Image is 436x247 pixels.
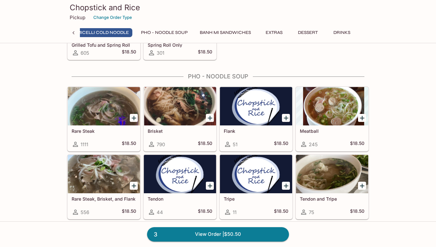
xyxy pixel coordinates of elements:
[206,182,214,190] button: Add Tendon
[150,230,161,239] span: 3
[296,155,369,219] a: Tendon and Tripe75$18.50
[147,227,289,241] a: 3View Order |$50.50
[157,50,164,56] span: 301
[350,140,364,148] h5: $18.50
[81,50,89,56] span: 605
[309,141,318,147] span: 245
[282,114,290,122] button: Add Flank
[296,155,368,193] div: Tendon and Tripe
[137,28,191,37] button: Pho - Noodle Soup
[144,155,216,193] div: Tendon
[300,128,364,134] h5: Meatball
[274,140,288,148] h5: $18.50
[70,14,85,20] p: Pickup
[198,208,212,216] h5: $18.50
[67,155,140,219] a: Rare Steak, Brisket, and Flank556$18.50
[72,128,136,134] h5: Rare Steak
[296,87,369,151] a: Meatball245$18.50
[70,3,366,12] h3: Chopstick and Rice
[64,28,132,37] button: Vermicelli Cold Noodle
[130,182,138,190] button: Add Rare Steak, Brisket, and Flank
[130,114,138,122] button: Add Rare Steak
[90,12,135,22] button: Change Order Type
[206,114,214,122] button: Add Brisket
[148,128,212,134] h5: Brisket
[327,28,356,37] button: Drinks
[144,87,216,125] div: Brisket
[196,28,254,37] button: Banh Mi Sandwiches
[144,87,216,151] a: Brisket790$18.50
[68,87,140,125] div: Rare Steak
[198,49,212,57] h5: $18.50
[309,209,314,215] span: 75
[72,196,136,202] h5: Rare Steak, Brisket, and Flank
[358,182,366,190] button: Add Tendon and Tripe
[68,155,140,193] div: Rare Steak, Brisket, and Flank
[224,196,288,202] h5: Tripe
[81,209,89,215] span: 556
[122,140,136,148] h5: $18.50
[122,49,136,57] h5: $18.50
[282,182,290,190] button: Add Tripe
[220,87,292,151] a: Flank51$18.50
[198,140,212,148] h5: $18.50
[293,28,322,37] button: Dessert
[233,141,237,147] span: 51
[81,141,88,147] span: 1111
[350,208,364,216] h5: $18.50
[67,87,140,151] a: Rare Steak1111$18.50
[358,114,366,122] button: Add Meatball
[296,87,368,125] div: Meatball
[274,208,288,216] h5: $18.50
[157,209,163,215] span: 44
[233,209,237,215] span: 11
[67,73,369,80] h4: Pho - Noodle Soup
[220,87,292,125] div: Flank
[144,155,216,219] a: Tendon44$18.50
[224,128,288,134] h5: Flank
[300,196,364,202] h5: Tendon and Tripe
[122,208,136,216] h5: $18.50
[220,155,292,219] a: Tripe11$18.50
[220,155,292,193] div: Tripe
[260,28,288,37] button: Extras
[148,196,212,202] h5: Tendon
[157,141,165,147] span: 790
